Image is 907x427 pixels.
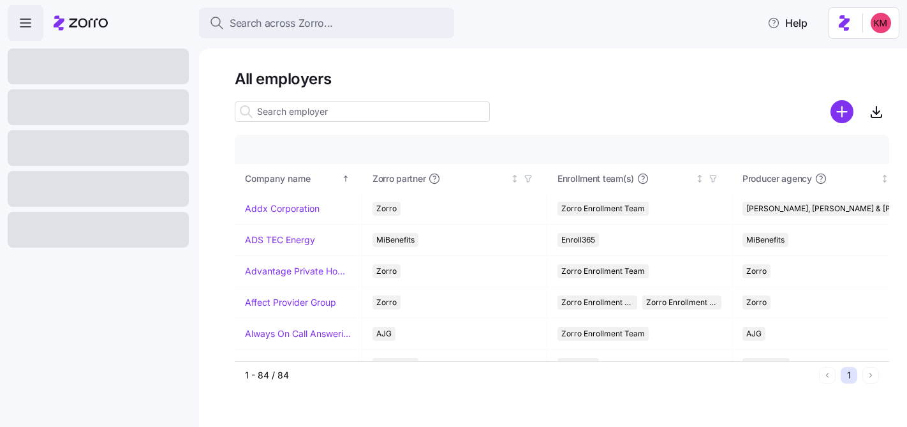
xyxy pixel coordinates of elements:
[746,233,785,247] span: MiBenefits
[376,327,392,341] span: AJG
[230,15,333,31] span: Search across Zorro...
[561,327,645,341] span: Zorro Enrollment Team
[235,69,889,89] h1: All employers
[862,367,879,384] button: Next page
[561,296,633,310] span: Zorro Enrollment Team
[372,172,425,185] span: Zorro partner
[880,174,889,183] div: Not sorted
[547,164,732,193] th: Enrollment team(s)Not sorted
[561,202,645,216] span: Zorro Enrollment Team
[245,234,315,246] a: ADS TEC Energy
[235,164,362,193] th: Company nameSorted ascending
[235,101,490,122] input: Search employer
[376,358,415,372] span: MiBenefits
[245,172,339,186] div: Company name
[245,327,351,340] a: Always On Call Answering Service
[362,164,547,193] th: Zorro partnerNot sorted
[245,265,351,278] a: Advantage Private Home Care
[767,15,807,31] span: Help
[757,10,818,36] button: Help
[746,296,767,310] span: Zorro
[819,367,836,384] button: Previous page
[830,100,853,123] svg: add icon
[245,359,338,371] a: American Salon Group
[376,233,415,247] span: MiBenefits
[557,172,634,185] span: Enrollment team(s)
[376,296,397,310] span: Zorro
[245,296,336,309] a: Affect Provider Group
[245,202,320,215] a: Addx Corporation
[746,358,786,372] span: One Digital
[841,367,857,384] button: 1
[561,233,595,247] span: Enroll365
[646,296,718,310] span: Zorro Enrollment Experts
[245,369,814,382] div: 1 - 84 / 84
[341,174,350,183] div: Sorted ascending
[742,172,812,185] span: Producer agency
[376,202,397,216] span: Zorro
[695,174,704,183] div: Not sorted
[746,327,762,341] span: AJG
[746,264,767,278] span: Zorro
[561,264,645,278] span: Zorro Enrollment Team
[199,8,454,38] button: Search across Zorro...
[376,264,397,278] span: Zorro
[871,13,891,33] img: 8fbd33f679504da1795a6676107ffb9e
[510,174,519,183] div: Not sorted
[561,358,595,372] span: Enroll365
